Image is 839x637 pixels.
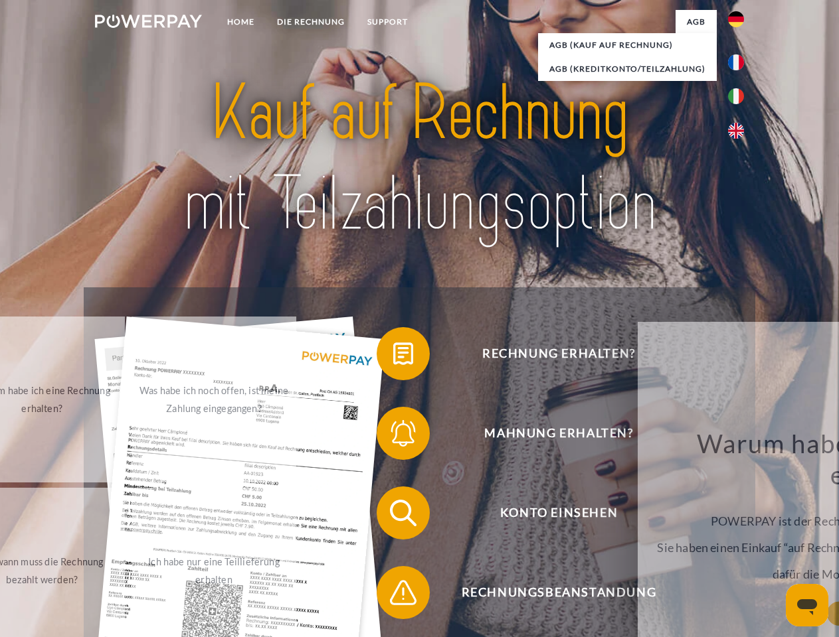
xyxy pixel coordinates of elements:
a: AGB (Kauf auf Rechnung) [538,33,717,57]
a: agb [676,10,717,34]
div: Ich habe nur eine Teillieferung erhalten [140,553,289,589]
img: logo-powerpay-white.svg [95,15,202,28]
button: Konto einsehen [377,486,722,539]
img: de [728,11,744,27]
button: Rechnungsbeanstandung [377,566,722,619]
a: Was habe ich noch offen, ist meine Zahlung eingegangen? [132,317,297,482]
img: qb_warning.svg [387,576,420,609]
div: Was habe ich noch offen, ist meine Zahlung eingegangen? [140,382,289,417]
img: it [728,88,744,104]
a: DIE RECHNUNG [266,10,356,34]
a: SUPPORT [356,10,419,34]
a: AGB (Kreditkonto/Teilzahlung) [538,57,717,81]
span: Konto einsehen [396,486,721,539]
a: Home [216,10,266,34]
img: fr [728,54,744,70]
iframe: Schaltfläche zum Öffnen des Messaging-Fensters [786,584,828,626]
img: qb_search.svg [387,496,420,530]
span: Rechnungsbeanstandung [396,566,721,619]
img: title-powerpay_de.svg [127,64,712,254]
img: en [728,123,744,139]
